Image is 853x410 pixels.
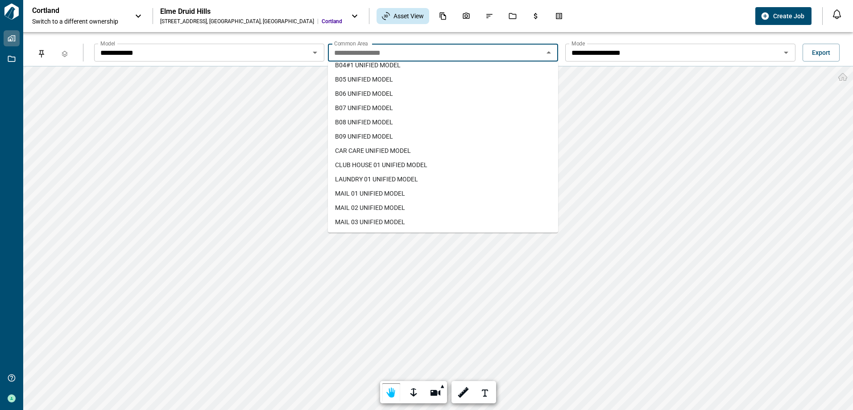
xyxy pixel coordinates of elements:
label: Common Area [334,40,368,47]
span: Cortland [322,18,342,25]
button: Close [542,46,555,59]
span: MAIL 03 UNIFIED MODEL [335,217,405,226]
p: Cortland [32,6,112,15]
span: B09 UNIFIED MODEL [335,132,393,141]
span: B04#1 UNIFIED MODEL [335,61,401,70]
div: [STREET_ADDRESS] , [GEOGRAPHIC_DATA] , [GEOGRAPHIC_DATA] [160,18,314,25]
div: Issues & Info [480,8,499,24]
button: Open notification feed [830,7,844,21]
span: MAIL 01 UNIFIED MODEL [335,189,405,198]
button: Open [780,46,792,59]
span: Export [812,48,830,57]
span: B08 UNIFIED MODEL [335,118,393,127]
span: LAUNDRY 01 UNIFIED MODEL [335,175,418,184]
div: Elme Druid Hills [160,7,342,16]
div: Asset View [377,8,429,24]
span: B06 UNIFIED MODEL [335,89,393,98]
label: Mode [571,40,585,47]
span: Asset View [393,12,424,20]
span: B05 UNIFIED MODEL [335,75,393,84]
label: Model [100,40,115,47]
span: CLUB HOUSE 01 UNIFIED MODEL [335,160,427,169]
span: Create Job [773,12,804,20]
span: Switch to a different ownership [32,17,126,26]
div: Jobs [503,8,522,24]
button: Create Job [755,7,812,25]
div: Budgets [526,8,545,24]
div: Documents [434,8,452,24]
span: MAIL 02 UNIFIED MODEL [335,203,405,212]
button: Open [309,46,321,59]
div: Takeoff Center [550,8,568,24]
div: Photos [457,8,476,24]
span: CAR CARE UNIFIED MODEL [335,146,411,155]
button: Export [803,44,840,61]
span: B07 UNIFIED MODEL [335,103,393,112]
